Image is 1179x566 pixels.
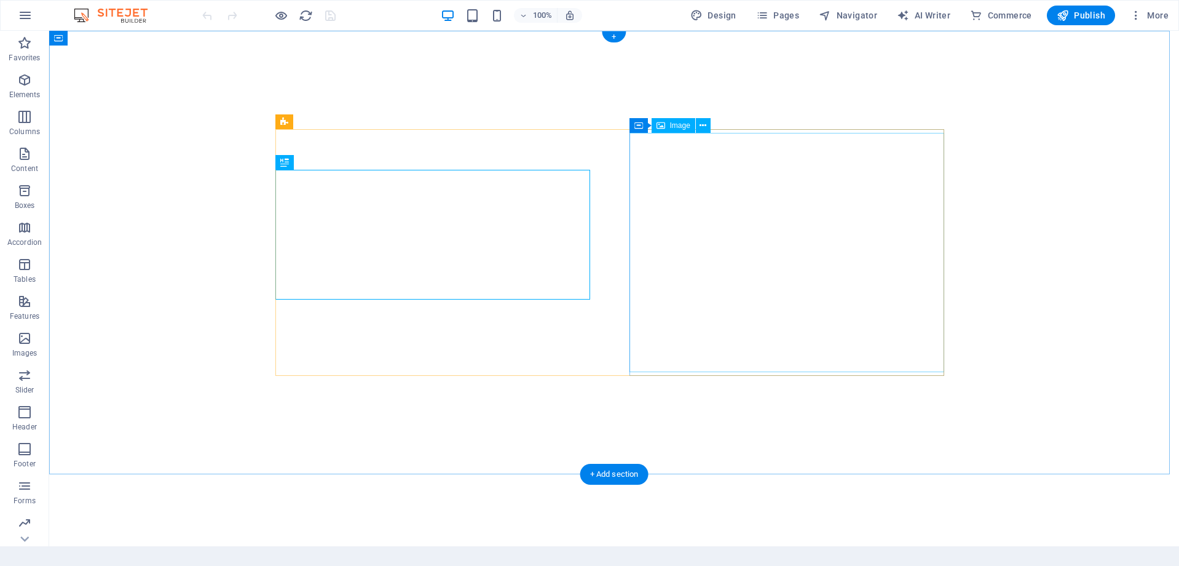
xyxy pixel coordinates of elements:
p: Favorites [9,53,40,63]
p: Images [12,348,37,358]
p: Tables [14,274,36,284]
div: + [602,31,626,42]
button: Click here to leave preview mode and continue editing [274,8,288,23]
p: Elements [9,90,41,100]
span: Commerce [970,9,1032,22]
button: Pages [751,6,804,25]
button: Design [685,6,741,25]
button: Commerce [965,6,1037,25]
img: Editor Logo [71,8,163,23]
p: Content [11,164,38,173]
i: On resize automatically adjust zoom level to fit chosen device. [564,10,575,21]
span: More [1130,9,1169,22]
button: Navigator [814,6,882,25]
p: Header [12,422,37,432]
span: Navigator [819,9,877,22]
div: + Add section [580,464,649,485]
span: AI Writer [897,9,950,22]
button: AI Writer [892,6,955,25]
span: Image [670,122,690,129]
p: Boxes [15,201,35,210]
p: Footer [14,459,36,469]
i: Reload page [299,9,313,23]
button: More [1125,6,1173,25]
div: Design (Ctrl+Alt+Y) [685,6,741,25]
span: Design [690,9,736,22]
span: Pages [756,9,799,22]
span: Publish [1057,9,1105,22]
p: Columns [9,127,40,137]
button: Publish [1047,6,1115,25]
p: Features [10,311,39,321]
p: Slider [15,385,34,395]
p: Forms [14,496,36,506]
h6: 100% [532,8,552,23]
button: 100% [514,8,558,23]
button: reload [298,8,313,23]
p: Accordion [7,237,42,247]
